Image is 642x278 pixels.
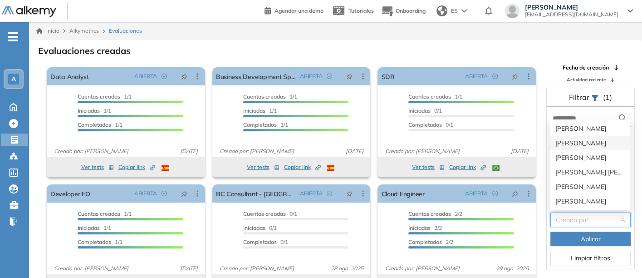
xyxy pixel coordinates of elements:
span: Evaluaciones [109,27,142,35]
span: Cuentas creadas [408,210,451,217]
span: Creado por: [PERSON_NAME] [381,147,463,155]
div: [PERSON_NAME] [555,153,625,163]
span: Copiar link [118,163,155,171]
span: Creado por: [PERSON_NAME] [50,147,132,155]
button: pushpin [505,69,525,84]
button: pushpin [339,69,359,84]
span: 2/2 [408,224,442,231]
span: Fecha de creación [563,64,609,72]
span: check-circle [327,191,332,196]
span: Creado por: [PERSON_NAME] [381,264,463,273]
span: Cuentas creadas [78,210,120,217]
span: Filtrar [569,93,591,102]
button: Copiar link [449,162,486,173]
div: Priscila Lazaro [550,179,630,194]
span: Copiar link [449,163,486,171]
button: Copiar link [118,162,155,173]
div: Adilson Antas Junior [550,194,630,208]
span: [DATE] [176,264,201,273]
span: Iniciadas [78,107,100,114]
span: 2/2 [408,210,462,217]
button: pushpin [174,69,194,84]
span: 0/1 [243,210,297,217]
span: 1/1 [408,93,462,100]
span: Iniciadas [78,224,100,231]
span: pushpin [346,190,353,197]
span: Cuentas creadas [243,210,286,217]
div: [PERSON_NAME] [555,124,625,134]
button: Ver tests [247,162,279,173]
span: check-circle [492,191,498,196]
span: Limpiar filtros [571,253,610,263]
span: Cuentas creadas [408,93,451,100]
div: Laura Corredor [550,121,630,136]
span: 0/1 [408,121,453,128]
span: Creado por: [PERSON_NAME] [50,264,132,273]
span: Onboarding [396,7,426,14]
button: Aplicar [550,232,631,246]
span: ABIERTA [465,72,488,80]
span: Iniciadas [408,224,431,231]
span: Iniciadas [408,107,431,114]
span: 0/1 [243,238,288,245]
a: Inicio [36,27,59,35]
span: ABIERTA [299,189,322,198]
a: BC Consultant - [GEOGRAPHIC_DATA] [216,184,296,203]
a: Data Analyst [50,67,89,85]
span: 1/1 [78,224,111,231]
span: (1) [603,92,612,103]
span: pushpin [181,190,187,197]
span: ABIERTA [134,72,157,80]
button: Limpiar filtros [550,251,631,265]
span: Completados [408,238,442,245]
span: 2/2 [408,238,453,245]
span: 0/1 [408,107,442,114]
span: 1/1 [78,93,132,100]
button: pushpin [174,186,194,201]
span: [DATE] [342,147,367,155]
img: ESP [327,165,334,171]
span: [EMAIL_ADDRESS][DOMAIN_NAME] [525,11,618,18]
span: Tutoriales [348,7,374,14]
span: 28 ago. 2025 [327,264,367,273]
span: Completados [78,121,111,128]
img: ESP [162,165,169,171]
span: Alkymetrics [69,27,99,34]
span: check-circle [492,74,498,79]
button: Ver tests [412,162,445,173]
span: Agendar una demo [274,7,323,14]
span: Creado por: [PERSON_NAME] [216,264,298,273]
span: Completados [243,238,277,245]
div: Lizeth Cristina Sichaca Guzman [550,165,630,179]
span: Creado por: [PERSON_NAME] [216,147,298,155]
span: check-circle [162,191,167,196]
img: world [436,5,447,16]
h3: Evaluaciones creadas [38,45,131,56]
span: 1/1 [243,107,277,114]
span: 1/1 [78,107,111,114]
button: Onboarding [381,1,426,21]
span: Completados [78,238,111,245]
a: Developer FO [50,184,90,203]
span: pushpin [346,73,353,80]
span: [DATE] [507,147,532,155]
span: Actividad reciente [567,76,606,83]
img: BRA [492,165,500,171]
span: 1/1 [243,121,288,128]
img: arrow [461,9,467,13]
button: pushpin [339,186,359,201]
span: check-circle [327,74,332,79]
span: ABIERTA [465,189,488,198]
img: Logo [2,6,56,17]
span: check-circle [162,74,167,79]
div: Andrea Avila [550,150,630,165]
span: 1/1 [78,238,123,245]
span: 0/1 [243,224,277,231]
div: [PERSON_NAME] [555,182,625,192]
span: Cuentas creadas [243,93,286,100]
i: - [8,36,18,38]
div: [PERSON_NAME] [555,196,625,206]
img: search icon [617,113,628,124]
a: Business Development Specialist [216,67,296,85]
div: [PERSON_NAME] [PERSON_NAME] Sichaca [PERSON_NAME] [555,167,625,177]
